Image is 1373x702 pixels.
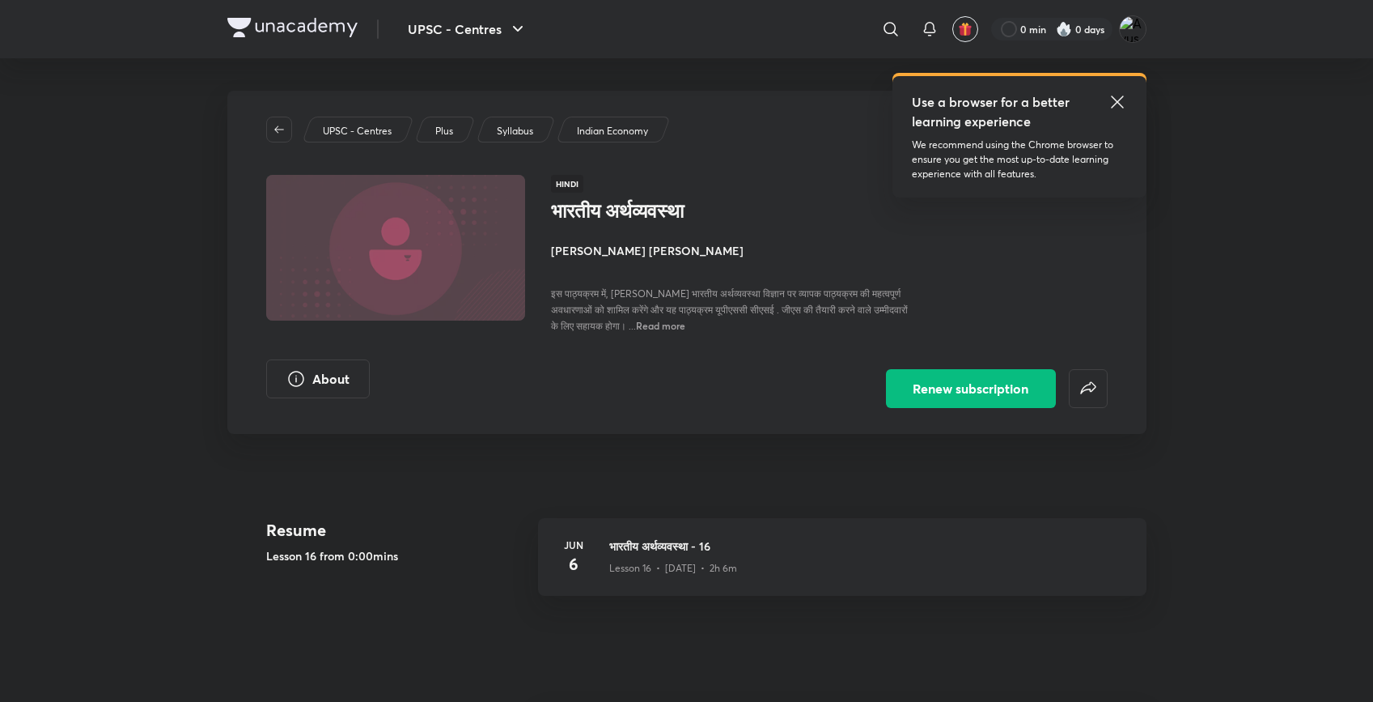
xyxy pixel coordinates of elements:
p: Indian Economy [577,124,648,138]
h5: Use a browser for a better learning experience [912,92,1073,131]
h1: भारतीय अर्थव्यवस्था [551,199,816,223]
a: Syllabus [494,124,536,138]
button: About [266,360,370,398]
h6: Jun [557,538,590,552]
a: Indian Economy [574,124,650,138]
p: Lesson 16 • [DATE] • 2h 6m [609,561,737,576]
p: Plus [435,124,453,138]
button: avatar [952,16,978,42]
h3: भारतीय अर्थव्यवस्था - 16 [609,538,1127,555]
a: Company Logo [227,18,358,41]
h4: 6 [557,552,590,576]
a: Jun6भारतीय अर्थव्यवस्था - 16Lesson 16 • [DATE] • 2h 6m [538,518,1146,615]
p: Syllabus [497,124,533,138]
h5: Lesson 16 from 0:00mins [266,547,525,564]
button: false [1069,369,1108,408]
button: Renew subscription [886,369,1056,408]
img: avatar [958,22,973,36]
button: UPSC - Centres [398,13,537,45]
img: Ayush Patel [1119,15,1146,43]
span: Hindi [551,175,583,193]
h4: Resume [266,518,525,542]
span: इस पाठ्यक्रम में, [PERSON_NAME] भारतीय अर्थव्यवस्था विज्ञान पर व्यापक पाठ्यक्रम की महत्वपूर्ण अवध... [551,287,908,332]
img: Thumbnail [263,173,527,322]
a: UPSC - Centres [320,124,394,138]
span: Read more [636,319,685,332]
h4: [PERSON_NAME] [PERSON_NAME] [551,242,913,259]
p: We recommend using the Chrome browser to ensure you get the most up-to-date learning experience w... [912,138,1127,181]
p: UPSC - Centres [323,124,392,138]
img: Company Logo [227,18,358,37]
a: Plus [432,124,456,138]
img: streak [1056,21,1072,37]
